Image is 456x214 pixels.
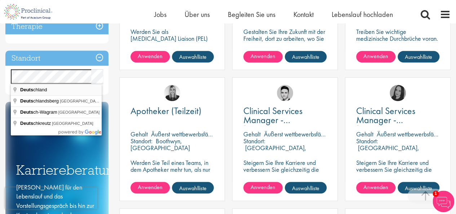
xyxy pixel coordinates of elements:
[130,137,190,152] font: Boothwyn, [GEOGRAPHIC_DATA]
[243,51,283,62] a: Anwenden
[293,10,314,19] a: Kontakt
[16,161,122,179] font: Karriereberatung
[20,98,33,104] font: Deuts
[60,99,101,103] font: [GEOGRAPHIC_DATA]
[356,106,439,125] a: Clinical Services Manager - [GEOGRAPHIC_DATA], [GEOGRAPHIC_DATA]
[292,53,319,61] font: Auswahlliste
[243,130,261,138] font: Gehalt
[172,182,214,193] a: Auswahlliste
[130,106,214,115] a: Apotheker (Teilzeit)
[12,53,40,63] font: Standort
[243,105,333,144] font: Clinical Services Manager - [GEOGRAPHIC_DATA], [GEOGRAPHIC_DATA]
[20,87,33,92] font: Deuts
[398,182,439,193] a: Auswahlliste
[356,144,419,159] font: [GEOGRAPHIC_DATA], [GEOGRAPHIC_DATA]
[179,53,207,61] font: Auswahlliste
[33,121,51,126] font: chkreutz
[164,85,180,101] img: Janelle Jones
[285,182,327,193] a: Auswahlliste
[130,130,148,138] font: Gehalt
[264,130,328,138] font: Äußerst wettbewerbsfähig
[332,10,393,19] a: Lebenslauf hochladen
[12,21,43,31] font: Therapie
[251,183,275,191] font: Anwenden
[243,137,265,145] font: Standort:
[243,144,306,159] font: [GEOGRAPHIC_DATA], [GEOGRAPHIC_DATA]
[130,182,170,193] a: Anwenden
[277,85,293,101] img: Connor Lynes
[228,10,275,19] a: Begleiten Sie uns
[33,109,57,115] font: ch-Wagram
[179,184,207,192] font: Auswahlliste
[356,182,395,193] a: Anwenden
[185,10,210,19] a: Über uns
[130,105,202,117] font: Apotheker (Teilzeit)
[52,121,93,126] font: [GEOGRAPHIC_DATA]
[20,109,33,115] font: Deuts
[138,183,163,191] font: Anwenden
[356,105,446,144] font: Clinical Services Manager - [GEOGRAPHIC_DATA], [GEOGRAPHIC_DATA]
[151,130,216,138] font: Äußerst wettbewerbsfähig
[390,85,406,101] img: Anna Klemencic
[138,52,163,60] font: Anwenden
[434,191,437,196] font: 1
[5,187,97,209] iframe: reCAPTCHA
[356,51,395,62] a: Anwenden
[20,121,33,126] font: Deuts
[154,10,167,19] a: Jobs
[58,110,100,114] font: [GEOGRAPHIC_DATA]
[5,19,109,34] div: Therapie
[356,130,373,138] font: Gehalt
[130,51,170,62] a: Anwenden
[33,87,47,92] font: chland
[405,184,432,192] font: Auswahlliste
[433,191,454,212] img: Chatbot
[377,130,441,138] font: Äußerst wettbewerbsfähig
[251,52,275,60] font: Anwenden
[292,184,319,192] font: Auswahlliste
[33,98,59,104] font: chlandsberg
[363,52,388,60] font: Anwenden
[243,182,283,193] a: Anwenden
[243,106,327,125] a: Clinical Services Manager - [GEOGRAPHIC_DATA], [GEOGRAPHIC_DATA]
[356,137,378,145] font: Standort:
[285,51,327,62] a: Auswahlliste
[405,53,432,61] font: Auswahlliste
[130,137,152,145] font: Standort:
[172,51,214,62] a: Auswahlliste
[356,27,438,43] font: Treiben Sie wichtige medizinische Durchbrüche voran.
[398,51,439,62] a: Auswahlliste
[363,183,388,191] font: Anwenden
